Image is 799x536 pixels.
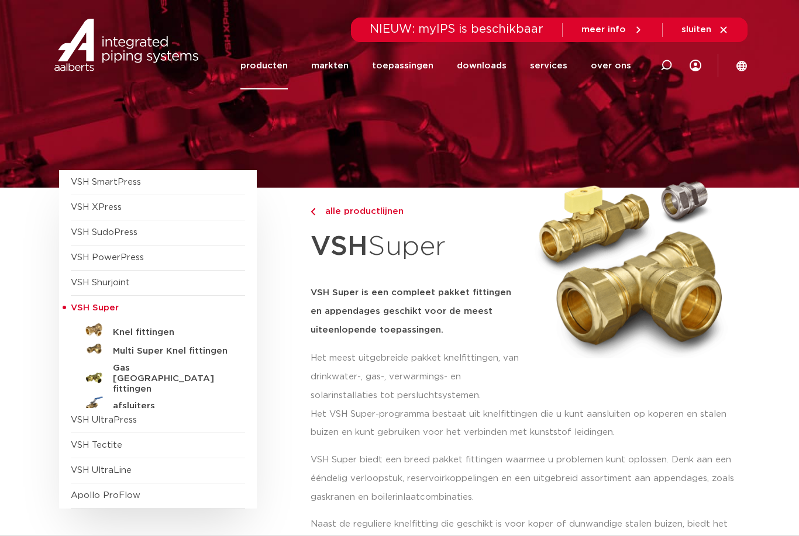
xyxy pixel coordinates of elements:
[318,207,404,216] span: alle productlijnen
[71,416,137,424] a: VSH UltraPress
[311,233,368,260] strong: VSH
[681,25,711,34] span: sluiten
[311,208,315,216] img: chevron-right.svg
[370,23,543,35] span: NIEUW: myIPS is beschikbaar
[71,178,141,186] a: VSH SmartPress
[311,283,522,340] h5: VSH Super is een compleet pakket fittingen en appendages geschikt voor de meest uiteenlopende toe...
[71,303,119,312] span: VSH Super
[71,253,144,262] a: VSH PowerPress
[311,224,522,269] h1: Super
[311,349,522,405] p: Het meest uitgebreide pakket knelfittingen, van drinkwater-, gas-, verwarmings- en solarinstallat...
[113,401,229,411] h5: afsluiters
[71,340,245,358] a: Multi Super Knel fittingen
[71,358,245,395] a: Gas [GEOGRAPHIC_DATA] fittingen
[581,25,643,35] a: meer info
[71,395,245,413] a: afsluiters
[71,491,140,500] a: Apollo ProFlow
[681,25,729,35] a: sluiten
[113,363,229,395] h5: Gas [GEOGRAPHIC_DATA] fittingen
[311,42,349,89] a: markten
[240,42,631,89] nav: Menu
[71,321,245,340] a: Knel fittingen
[457,42,507,89] a: downloads
[591,42,631,89] a: over ons
[71,441,122,449] a: VSH Tectite
[113,327,229,338] h5: Knel fittingen
[113,346,229,357] h5: Multi Super Knel fittingen
[311,205,522,219] a: alle productlijnen
[690,42,701,89] div: my IPS
[372,42,433,89] a: toepassingen
[581,25,626,34] span: meer info
[71,278,130,287] a: VSH Shurjoint
[71,466,132,475] a: VSH UltraLine
[240,42,288,89] a: producten
[311,451,741,507] p: VSH Super biedt een breed pakket fittingen waarmee u problemen kunt oplossen. Denk aan een ééndel...
[71,228,137,237] a: VSH SudoPress
[530,42,567,89] a: services
[71,203,122,212] a: VSH XPress
[311,405,741,442] p: Het VSH Super-programma bestaat uit knelfittingen die u kunt aansluiten op koperen en stalen buiz...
